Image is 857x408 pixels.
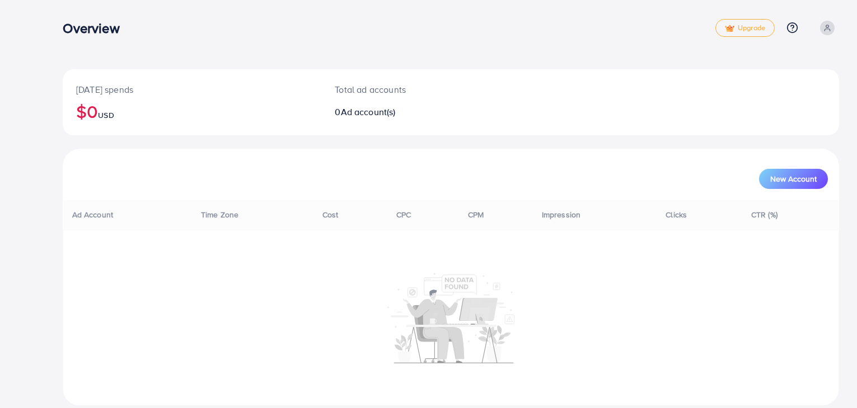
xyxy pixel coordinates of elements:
[715,19,775,37] a: tickUpgrade
[759,169,828,189] button: New Account
[63,20,128,36] h3: Overview
[341,106,396,118] span: Ad account(s)
[76,83,308,96] p: [DATE] spends
[335,107,502,117] h2: 0
[770,175,817,183] span: New Account
[76,101,308,122] h2: $0
[335,83,502,96] p: Total ad accounts
[725,24,765,32] span: Upgrade
[98,110,114,121] span: USD
[725,25,734,32] img: tick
